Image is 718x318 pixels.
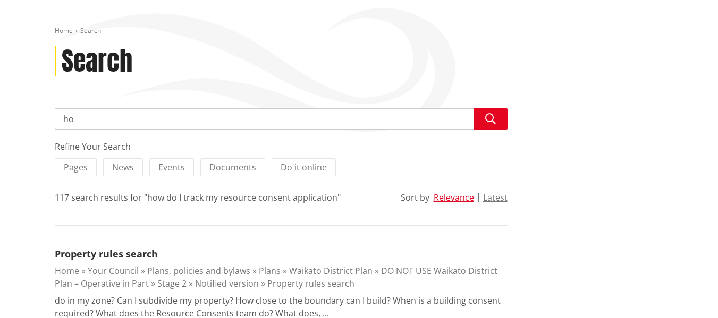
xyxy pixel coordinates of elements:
[55,247,158,260] a: Property rules search
[434,193,474,202] button: Relevance
[483,193,508,202] button: Latest
[55,140,508,153] div: Refine Your Search
[209,161,256,173] span: Documents
[55,265,497,289] a: DO NOT USE Waikato District Plan – Operative in Part
[88,265,139,277] a: Your Council
[289,265,373,277] a: Waikato District Plan
[62,46,132,77] h1: Search
[80,26,101,35] span: Search
[259,265,281,277] a: Plans
[55,108,508,130] input: Search input
[669,273,707,312] iframe: Messenger Launcher
[55,265,79,277] a: Home
[158,161,185,173] span: Events
[55,191,341,204] div: 117 search results for "how do I track my resource consent application"
[64,161,88,173] span: Pages
[195,278,259,289] a: Notified version
[267,278,354,289] a: Property rules search
[112,161,134,173] span: News
[401,191,429,204] div: Sort by
[55,27,664,36] nav: breadcrumb
[147,265,250,277] a: Plans, policies and bylaws
[281,161,327,173] span: Do it online
[157,278,187,289] a: Stage 2
[55,26,73,35] a: Home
